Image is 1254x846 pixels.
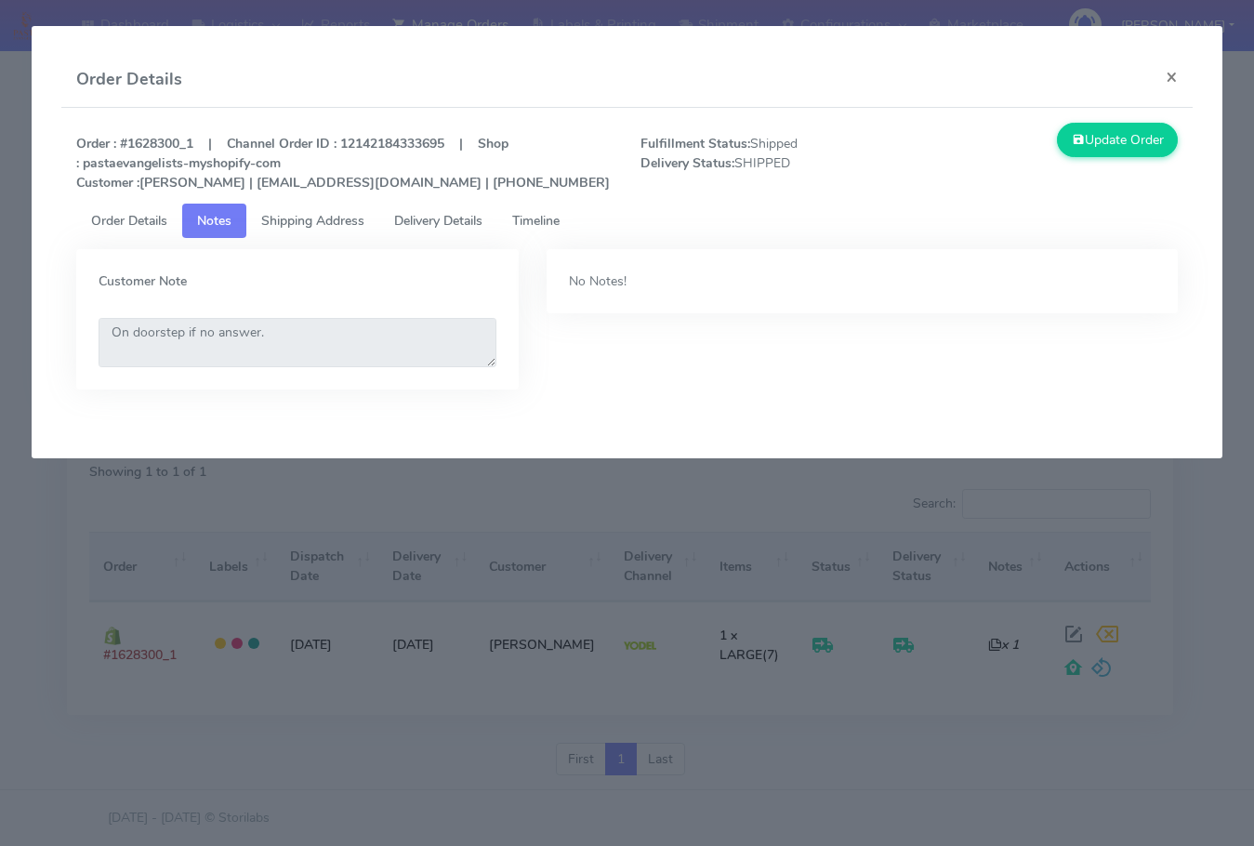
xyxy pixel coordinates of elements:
[91,212,167,230] span: Order Details
[512,212,560,230] span: Timeline
[76,67,182,92] h4: Order Details
[76,174,139,192] strong: Customer :
[1057,123,1178,157] button: Update Order
[640,154,734,172] strong: Delivery Status:
[76,204,1178,238] ul: Tabs
[627,134,909,192] span: Shipped SHIPPED
[99,271,496,291] label: Customer Note
[76,135,610,192] strong: Order : #1628300_1 | Channel Order ID : 12142184333695 | Shop : pastaevangelists-myshopify-com [P...
[197,212,231,230] span: Notes
[1151,52,1193,101] button: Close
[261,212,364,230] span: Shipping Address
[394,212,482,230] span: Delivery Details
[640,135,750,152] strong: Fulfillment Status:
[569,271,849,291] div: No Notes!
